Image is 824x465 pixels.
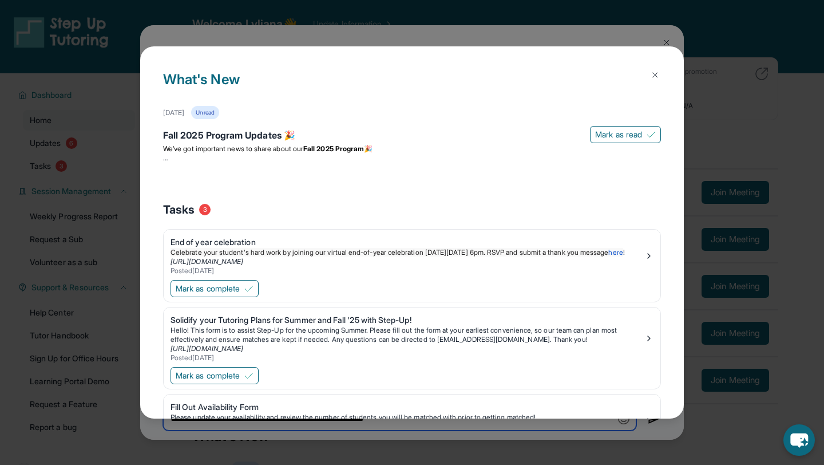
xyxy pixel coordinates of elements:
[163,202,195,218] span: Tasks
[783,424,815,456] button: chat-button
[199,204,211,215] span: 3
[244,284,253,293] img: Mark as complete
[163,69,661,106] h1: What's New
[171,237,644,248] div: End of year celebration
[163,144,303,153] span: We’ve got important news to share about our
[171,248,608,257] span: Celebrate your student's hard work by joining our virtual end-of-year celebration [DATE][DATE] 6p...
[171,248,644,257] p: !
[171,401,644,413] div: Fill Out Availability Form
[595,129,642,140] span: Mark as read
[176,370,240,381] span: Mark as complete
[171,353,644,362] div: Posted [DATE]
[163,108,184,117] div: [DATE]
[171,367,259,384] button: Mark as complete
[171,280,259,297] button: Mark as complete
[191,106,219,119] div: Unread
[364,144,373,153] span: 🎉
[164,308,660,365] a: Solidify your Tutoring Plans for Summer and Fall '25 with Step-Up!Hello! This form is to assist S...
[651,70,660,80] img: Close Icon
[176,283,240,294] span: Mark as complete
[171,326,644,344] p: Hello! This form is to assist Step-Up for the upcoming Summer. Please fill out the form at your e...
[171,266,644,275] div: Posted [DATE]
[608,248,623,257] a: here
[164,395,660,443] a: Fill Out Availability FormPlease update your availability and review the number of students you w...
[590,126,661,143] button: Mark as read
[163,128,661,144] div: Fall 2025 Program Updates 🎉
[303,144,364,153] strong: Fall 2025 Program
[171,413,644,422] div: Please update your availability and review the number of students you will be matched with prior ...
[647,130,656,139] img: Mark as read
[171,257,243,266] a: [URL][DOMAIN_NAME]
[164,230,660,278] a: End of year celebrationCelebrate your student's hard work by joining our virtual end-of-year cele...
[171,344,243,353] a: [URL][DOMAIN_NAME]
[171,314,644,326] div: Solidify your Tutoring Plans for Summer and Fall '25 with Step-Up!
[244,371,253,380] img: Mark as complete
